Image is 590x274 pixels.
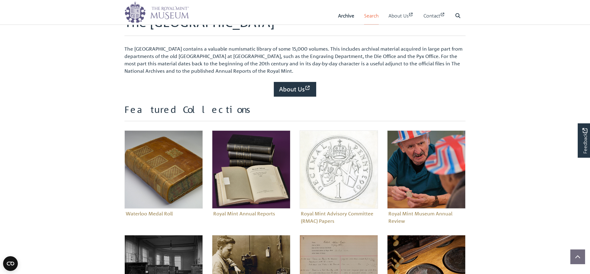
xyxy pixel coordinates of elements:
div: Sub-collection [383,130,470,235]
h1: The [GEOGRAPHIC_DATA] [124,14,466,36]
a: About Us [274,82,316,97]
a: Contact [423,7,445,25]
a: Royal Mint Museum Annual ReviewRoyal Mint Museum Annual Review [387,130,466,226]
img: Royal Mint Advisory Committee (RMAC) Papers [300,130,378,209]
a: Would you like to provide feedback? [578,123,590,158]
div: Sub-collection [207,130,295,235]
p: The [GEOGRAPHIC_DATA] contains a valuable numismatic library of some 15,000 volumes. This include... [124,45,466,75]
button: Scroll to top [570,249,585,264]
h2: Featured Collections [124,104,466,121]
a: About Us [388,7,414,25]
div: Sub-collection [295,130,383,235]
img: Royal Mint Museum Annual Review [387,130,466,209]
span: Feedback [581,128,588,153]
a: Search [364,7,379,25]
img: Royal Mint Annual Reports [212,130,290,209]
div: Sub-collection [120,130,207,235]
img: Waterloo Medal Roll [124,130,203,209]
a: Waterloo Medal RollWaterloo Medal Roll [124,130,203,218]
a: Royal Mint Annual ReportsRoyal Mint Annual Reports [212,130,290,218]
button: Open CMP widget [3,256,18,271]
a: Archive [338,7,354,25]
img: logo_wide.png [124,2,189,23]
a: Royal Mint Advisory Committee (RMAC) PapersRoyal Mint Advisory Committee (RMAC) Papers [300,130,378,226]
